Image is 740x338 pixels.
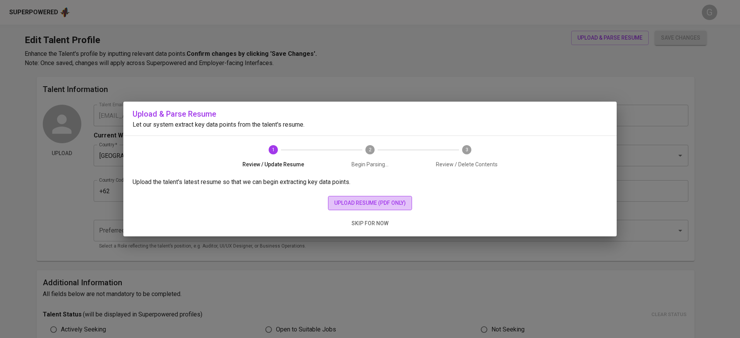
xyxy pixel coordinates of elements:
span: upload resume (pdf only) [334,198,406,208]
span: Review / Delete Contents [421,161,512,168]
p: Let our system extract key data points from the talent's resume. [133,120,607,129]
p: Upload the talent's latest resume so that we can begin extracting key data points. [133,177,607,187]
button: upload resume (pdf only) [328,196,412,210]
span: Begin Parsing... [325,161,415,168]
text: 2 [369,147,372,152]
button: skip for now [348,216,392,231]
h6: Upload & Parse Resume [133,108,607,120]
text: 3 [465,147,468,152]
span: skip for now [351,219,388,228]
text: 1 [272,147,275,152]
span: Review / Update Resume [228,161,319,168]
